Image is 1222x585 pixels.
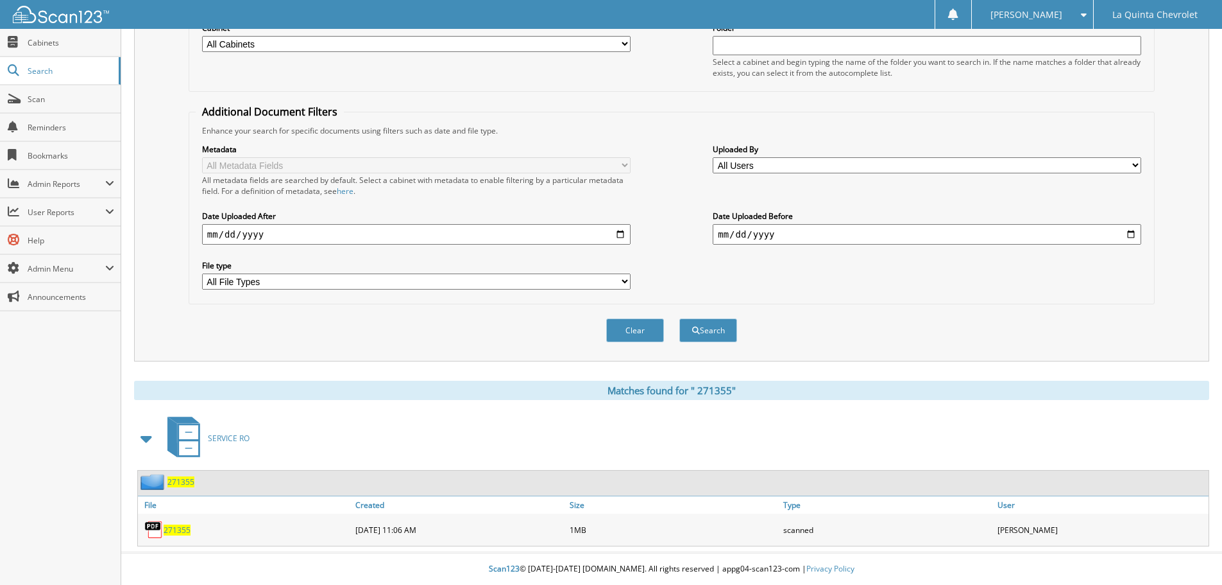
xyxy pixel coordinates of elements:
span: Search [28,65,112,76]
label: File type [202,260,631,271]
span: Bookmarks [28,150,114,161]
a: SERVICE RO [160,413,250,464]
label: Date Uploaded After [202,211,631,222]
div: 1MB [566,517,781,543]
span: Announcements [28,292,114,302]
label: Date Uploaded Before [713,211,1141,222]
div: All metadata fields are searched by default. Select a cabinet with metadata to enable filtering b... [202,175,631,196]
span: [PERSON_NAME] [990,11,1062,19]
a: File [138,496,352,514]
iframe: Chat Widget [1158,523,1222,585]
img: PDF.png [144,520,164,539]
label: Metadata [202,144,631,155]
a: User [994,496,1209,514]
div: [PERSON_NAME] [994,517,1209,543]
div: scanned [780,517,994,543]
span: Admin Menu [28,263,105,274]
a: Created [352,496,566,514]
span: S E R V I C E R O [208,433,250,444]
img: scan123-logo-white.svg [13,6,109,23]
button: Search [679,319,737,342]
span: 2 7 1 3 5 5 [164,525,191,536]
div: Matches found for " 271355" [134,381,1209,400]
span: La Quinta Chevrolet [1112,11,1198,19]
span: 2 7 1 3 5 5 [167,476,194,487]
a: Type [780,496,994,514]
span: Admin Reports [28,179,105,189]
div: Select a cabinet and begin typing the name of the folder you want to search in. If the name match... [713,57,1141,78]
a: 271355 [164,525,191,536]
input: start [202,224,631,245]
div: Enhance your search for specific documents using filters such as date and file type. [196,125,1148,136]
span: Help [28,235,114,246]
button: Clear [606,319,664,342]
a: here [337,186,353,196]
input: end [713,224,1141,245]
div: [DATE] 11:06 AM [352,517,566,543]
a: Size [566,496,781,514]
a: Privacy Policy [806,563,854,574]
div: © [DATE]-[DATE] [DOMAIN_NAME]. All rights reserved | appg04-scan123-com | [121,554,1222,585]
legend: Additional Document Filters [196,105,344,119]
label: Uploaded By [713,144,1141,155]
img: folder2.png [140,474,167,490]
span: Reminders [28,122,114,133]
span: Scan123 [489,563,520,574]
span: Cabinets [28,37,114,48]
span: User Reports [28,207,105,218]
span: Scan [28,94,114,105]
a: 271355 [167,476,194,487]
